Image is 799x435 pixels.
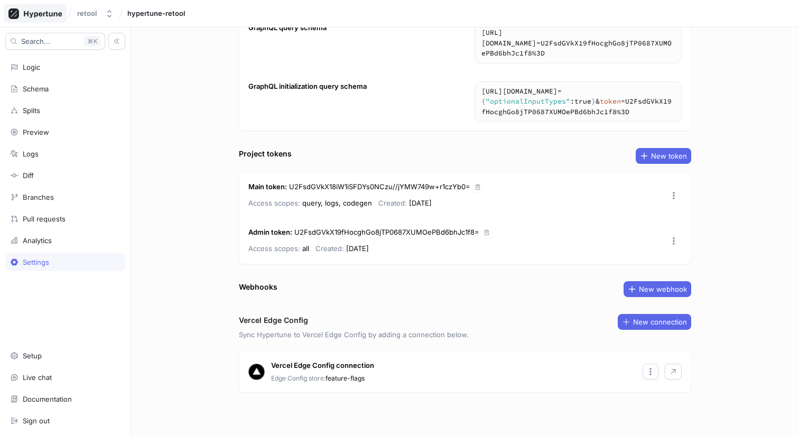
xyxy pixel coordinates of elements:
span: Edge Config store: [271,374,326,382]
div: Schema [23,85,49,93]
span: Access scopes: [248,244,300,253]
button: New token [636,148,691,164]
a: Documentation [5,390,125,408]
div: Diff [23,171,34,180]
span: U2FsdGVkX18iW1iSFDYs0NCzu//jYMW749w+r1czYb0= [289,182,470,191]
div: Analytics [23,236,52,245]
div: GraphQL query schema [248,23,327,33]
button: retool [73,5,118,22]
div: GraphQL initialization query schema [248,81,367,92]
button: Search...K [5,33,105,50]
div: K [84,36,100,47]
button: New connection [618,314,691,330]
textarea: https://[DOMAIN_NAME]/schema?body={"optionalInputTypes":true}&token=U2FsdGVkX19fHocghGo8jTP0687XU... [475,82,681,122]
div: Webhooks [239,281,277,292]
p: feature-flags [271,374,365,383]
button: New webhook [624,281,691,297]
p: Sync Hypertune to Vercel Edge Config by adding a connection below. [239,330,691,340]
strong: Admin token : [248,228,292,236]
span: New connection [633,319,687,325]
span: New webhook [639,286,687,292]
span: U2FsdGVkX19fHocghGo8jTP0687XUMOePBd6bhJc1f8= [294,228,479,236]
div: Logic [23,63,40,71]
div: Pull requests [23,215,66,223]
div: retool [77,9,97,18]
h3: Vercel Edge Config [239,314,308,326]
span: New token [651,153,687,159]
p: query, logs, codegen [248,197,372,209]
div: Splits [23,106,40,115]
div: Sign out [23,417,50,425]
p: all [248,242,309,255]
span: Access scopes: [248,199,300,207]
div: Preview [23,128,49,136]
strong: Main token : [248,182,287,191]
p: [DATE] [315,242,369,255]
span: Created: [315,244,344,253]
span: hypertune-retool [127,10,185,17]
div: Logs [23,150,39,158]
div: Settings [23,258,49,266]
div: Documentation [23,395,72,403]
span: Created: [378,199,407,207]
div: Setup [23,351,42,360]
img: Vercel logo [248,364,265,380]
p: Vercel Edge Config connection [271,360,374,371]
span: Search... [21,38,50,44]
div: Project tokens [239,148,292,159]
textarea: [URL][DOMAIN_NAME] [475,23,681,63]
div: Branches [23,193,54,201]
p: [DATE] [378,197,432,209]
div: Live chat [23,373,52,382]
